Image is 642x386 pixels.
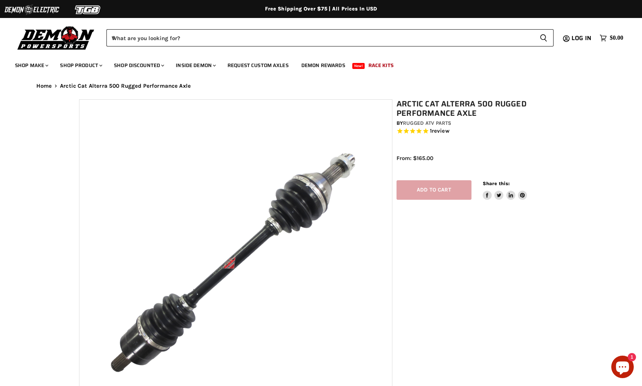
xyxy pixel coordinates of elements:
[60,3,116,17] img: TGB Logo 2
[108,58,169,73] a: Shop Discounted
[430,128,449,135] span: 1 reviews
[572,33,591,43] span: Log in
[432,128,449,135] span: review
[21,6,621,12] div: Free Shipping Over $75 | All Prices In USD
[397,99,567,118] h1: Arctic Cat Alterra 500 Rugged Performance Axle
[397,119,567,127] div: by
[222,58,294,73] a: Request Custom Axles
[36,83,52,89] a: Home
[352,63,365,69] span: New!
[397,127,567,135] span: Rated 5.0 out of 5 stars 1 reviews
[610,34,623,42] span: $0.00
[9,55,621,73] ul: Main menu
[21,83,621,89] nav: Breadcrumbs
[363,58,399,73] a: Race Kits
[296,58,351,73] a: Demon Rewards
[403,120,451,126] a: Rugged ATV Parts
[15,24,97,51] img: Demon Powersports
[596,33,627,43] a: $0.00
[609,356,636,380] inbox-online-store-chat: Shopify online store chat
[4,3,60,17] img: Demon Electric Logo 2
[60,83,191,89] span: Arctic Cat Alterra 500 Rugged Performance Axle
[170,58,220,73] a: Inside Demon
[54,58,107,73] a: Shop Product
[483,181,510,186] span: Share this:
[397,155,433,162] span: From: $165.00
[534,29,554,46] button: Search
[9,58,53,73] a: Shop Make
[483,180,527,200] aside: Share this:
[568,35,596,42] a: Log in
[106,29,554,46] form: Product
[106,29,534,46] input: When autocomplete results are available use up and down arrows to review and enter to select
